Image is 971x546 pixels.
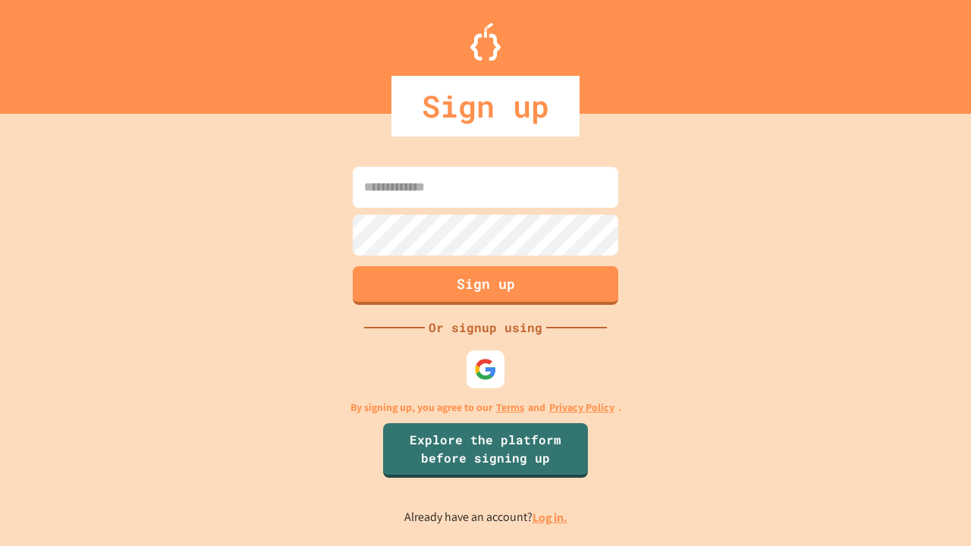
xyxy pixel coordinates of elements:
[470,23,501,61] img: Logo.svg
[353,266,618,305] button: Sign up
[533,510,567,526] a: Log in.
[474,358,497,381] img: google-icon.svg
[383,423,588,478] a: Explore the platform before signing up
[549,400,614,416] a: Privacy Policy
[496,400,524,416] a: Terms
[391,76,580,136] div: Sign up
[404,508,567,527] p: Already have an account?
[350,400,621,416] p: By signing up, you agree to our and .
[425,318,546,337] div: Or signup using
